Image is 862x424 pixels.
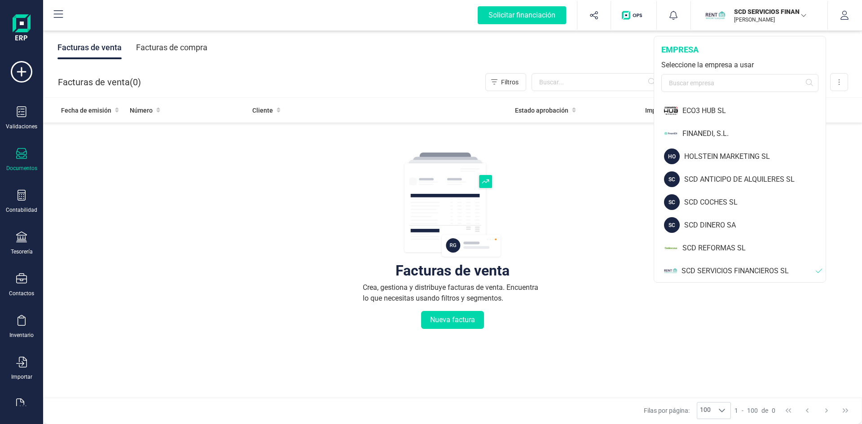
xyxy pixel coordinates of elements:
[645,106,668,115] span: Importe
[501,78,519,87] span: Filtros
[661,44,818,56] div: empresa
[734,406,775,415] div: -
[664,194,680,210] div: SC
[396,266,510,275] div: Facturas de venta
[684,220,826,231] div: SCD DINERO SA
[644,402,731,419] div: Filas por página:
[682,243,826,254] div: SCD REFORMAS SL
[772,406,775,415] span: 0
[818,402,835,419] button: Next Page
[664,263,677,279] img: SC
[682,105,826,116] div: ECO3 HUB SL
[57,36,122,59] div: Facturas de venta
[684,197,826,208] div: SCD COCHES SL
[702,1,817,30] button: SCSCD SERVICIOS FINANCIEROS SL[PERSON_NAME]
[682,266,816,276] div: SCD SERVICIOS FINANCIEROS SL
[6,123,37,130] div: Validaciones
[664,103,678,118] img: EC
[11,373,32,380] div: Importar
[664,217,680,233] div: SC
[616,1,651,30] button: Logo de OPS
[664,171,680,187] div: SC
[61,106,111,115] span: Fecha de emisión
[6,206,37,214] div: Contabilidad
[485,73,526,91] button: Filtros
[705,5,725,25] img: SC
[682,128,826,139] div: FINANEDI, S.L.
[661,74,818,92] input: Buscar empresa
[9,332,34,339] div: Inventario
[11,248,33,255] div: Tesorería
[799,402,816,419] button: Previous Page
[697,402,713,419] span: 100
[661,60,818,70] div: Seleccione la empresa a usar
[467,1,577,30] button: Solicitar financiación
[252,106,273,115] span: Cliente
[747,406,758,415] span: 100
[734,16,806,23] p: [PERSON_NAME]
[684,151,826,162] div: HOLSTEIN MARKETING SL
[363,282,542,304] div: Crea, gestiona y distribuye facturas de venta. Encuentra lo que necesitas usando filtros y segmen...
[6,165,37,172] div: Documentos
[532,73,661,91] input: Buscar...
[664,240,678,256] img: SC
[761,406,768,415] span: de
[478,6,566,24] div: Solicitar financiación
[515,106,568,115] span: Estado aprobación
[403,151,502,259] img: img-empty-table.svg
[780,402,797,419] button: First Page
[734,406,738,415] span: 1
[133,76,138,88] span: 0
[734,7,806,16] p: SCD SERVICIOS FINANCIEROS SL
[837,402,854,419] button: Last Page
[421,311,484,329] button: Nueva factura
[130,106,153,115] span: Número
[13,14,31,43] img: Logo Finanedi
[684,174,826,185] div: SCD ANTICIPO DE ALQUILERES SL
[58,73,141,91] div: Facturas de venta ( )
[664,126,678,141] img: FI
[9,290,34,297] div: Contactos
[136,36,207,59] div: Facturas de compra
[664,149,680,164] div: HO
[622,11,646,20] img: Logo de OPS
